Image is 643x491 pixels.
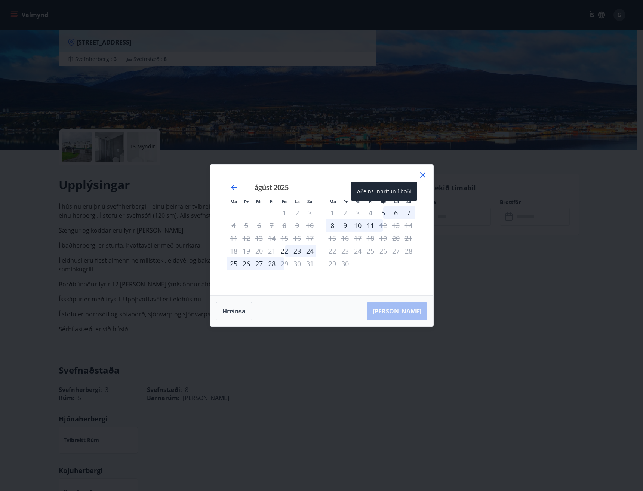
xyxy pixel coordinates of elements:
[339,206,351,219] td: Not available. þriðjudagur, 2. september 2025
[377,245,390,257] td: Not available. föstudagur, 26. september 2025
[364,232,377,245] td: Not available. fimmtudagur, 18. september 2025
[240,257,253,270] td: Choose þriðjudagur, 26. ágúst 2025 as your check-in date. It’s available.
[265,257,278,270] div: 28
[339,219,351,232] td: Choose þriðjudagur, 9. september 2025 as your check-in date. It’s available.
[304,206,316,219] td: Not available. sunnudagur, 3. ágúst 2025
[351,182,417,201] div: Aðeins innritun í boði
[377,219,390,232] div: Aðeins útritun í boði
[244,199,249,204] small: Þr
[364,245,377,257] td: Not available. fimmtudagur, 25. september 2025
[278,245,291,257] td: Choose föstudagur, 22. ágúst 2025 as your check-in date. It’s available.
[402,245,415,257] td: Not available. sunnudagur, 28. september 2025
[291,257,304,270] td: Not available. laugardagur, 30. ágúst 2025
[326,219,339,232] div: 8
[278,219,291,232] td: Not available. föstudagur, 8. ágúst 2025
[227,257,240,270] td: Choose mánudagur, 25. ágúst 2025 as your check-in date. It’s available.
[364,219,377,232] td: Choose fimmtudagur, 11. september 2025 as your check-in date. It’s available.
[240,257,253,270] div: 26
[364,206,377,219] td: Not available. fimmtudagur, 4. september 2025
[291,245,304,257] div: 23
[304,219,316,232] td: Not available. sunnudagur, 10. ágúst 2025
[329,199,336,204] small: Má
[265,245,278,257] td: Not available. fimmtudagur, 21. ágúst 2025
[255,183,289,192] strong: ágúst 2025
[326,257,339,270] td: Not available. mánudagur, 29. september 2025
[278,257,291,270] div: Aðeins útritun í boði
[253,257,265,270] td: Choose miðvikudagur, 27. ágúst 2025 as your check-in date. It’s available.
[253,232,265,245] td: Not available. miðvikudagur, 13. ágúst 2025
[304,232,316,245] td: Not available. sunnudagur, 17. ágúst 2025
[291,245,304,257] td: Choose laugardagur, 23. ágúst 2025 as your check-in date. It’s available.
[339,219,351,232] div: 9
[377,206,390,219] td: Choose föstudagur, 5. september 2025 as your check-in date. It’s available.
[227,232,240,245] td: Not available. mánudagur, 11. ágúst 2025
[390,245,402,257] td: Not available. laugardagur, 27. september 2025
[377,206,390,219] div: Aðeins innritun í boði
[265,232,278,245] td: Not available. fimmtudagur, 14. ágúst 2025
[304,245,316,257] td: Choose sunnudagur, 24. ágúst 2025 as your check-in date. It’s available.
[253,257,265,270] div: 27
[291,219,304,232] td: Not available. laugardagur, 9. ágúst 2025
[282,199,287,204] small: Fö
[278,232,291,245] td: Not available. föstudagur, 15. ágúst 2025
[377,232,390,245] td: Not available. föstudagur, 19. september 2025
[253,219,265,232] td: Not available. miðvikudagur, 6. ágúst 2025
[219,174,424,286] div: Calendar
[351,219,364,232] div: 10
[270,199,274,204] small: Fi
[351,232,364,245] td: Not available. miðvikudagur, 17. september 2025
[351,245,364,257] td: Not available. miðvikudagur, 24. september 2025
[278,206,291,219] td: Not available. föstudagur, 1. ágúst 2025
[304,257,316,270] td: Not available. sunnudagur, 31. ágúst 2025
[339,245,351,257] td: Not available. þriðjudagur, 23. september 2025
[326,206,339,219] td: Not available. mánudagur, 1. september 2025
[402,206,415,219] td: Choose sunnudagur, 7. september 2025 as your check-in date. It’s available.
[326,219,339,232] td: Choose mánudagur, 8. september 2025 as your check-in date. It’s available.
[253,245,265,257] td: Not available. miðvikudagur, 20. ágúst 2025
[343,199,348,204] small: Þr
[364,219,377,232] div: 11
[402,232,415,245] td: Not available. sunnudagur, 21. september 2025
[351,219,364,232] td: Choose miðvikudagur, 10. september 2025 as your check-in date. It’s available.
[295,199,300,204] small: La
[278,245,291,257] div: Aðeins innritun í boði
[230,183,239,192] div: Move backward to switch to the previous month.
[240,245,253,257] td: Not available. þriðjudagur, 19. ágúst 2025
[390,206,402,219] td: Choose laugardagur, 6. september 2025 as your check-in date. It’s available.
[377,219,390,232] td: Not available. föstudagur, 12. september 2025
[230,199,237,204] small: Má
[326,232,339,245] td: Not available. mánudagur, 15. september 2025
[227,257,240,270] div: 25
[291,232,304,245] td: Not available. laugardagur, 16. ágúst 2025
[339,232,351,245] td: Not available. þriðjudagur, 16. september 2025
[265,257,278,270] td: Choose fimmtudagur, 28. ágúst 2025 as your check-in date. It’s available.
[402,219,415,232] td: Not available. sunnudagur, 14. september 2025
[390,219,402,232] td: Not available. laugardagur, 13. september 2025
[291,206,304,219] td: Not available. laugardagur, 2. ágúst 2025
[326,245,339,257] td: Not available. mánudagur, 22. september 2025
[227,219,240,232] td: Not available. mánudagur, 4. ágúst 2025
[390,232,402,245] td: Not available. laugardagur, 20. september 2025
[390,206,402,219] div: 6
[256,199,262,204] small: Mi
[278,257,291,270] td: Not available. föstudagur, 29. ágúst 2025
[240,232,253,245] td: Not available. þriðjudagur, 12. ágúst 2025
[265,219,278,232] td: Not available. fimmtudagur, 7. ágúst 2025
[240,219,253,232] td: Not available. þriðjudagur, 5. ágúst 2025
[216,302,252,320] button: Hreinsa
[304,245,316,257] div: 24
[307,199,313,204] small: Su
[351,206,364,219] td: Not available. miðvikudagur, 3. september 2025
[402,206,415,219] div: 7
[227,245,240,257] td: Not available. mánudagur, 18. ágúst 2025
[339,257,351,270] td: Not available. þriðjudagur, 30. september 2025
